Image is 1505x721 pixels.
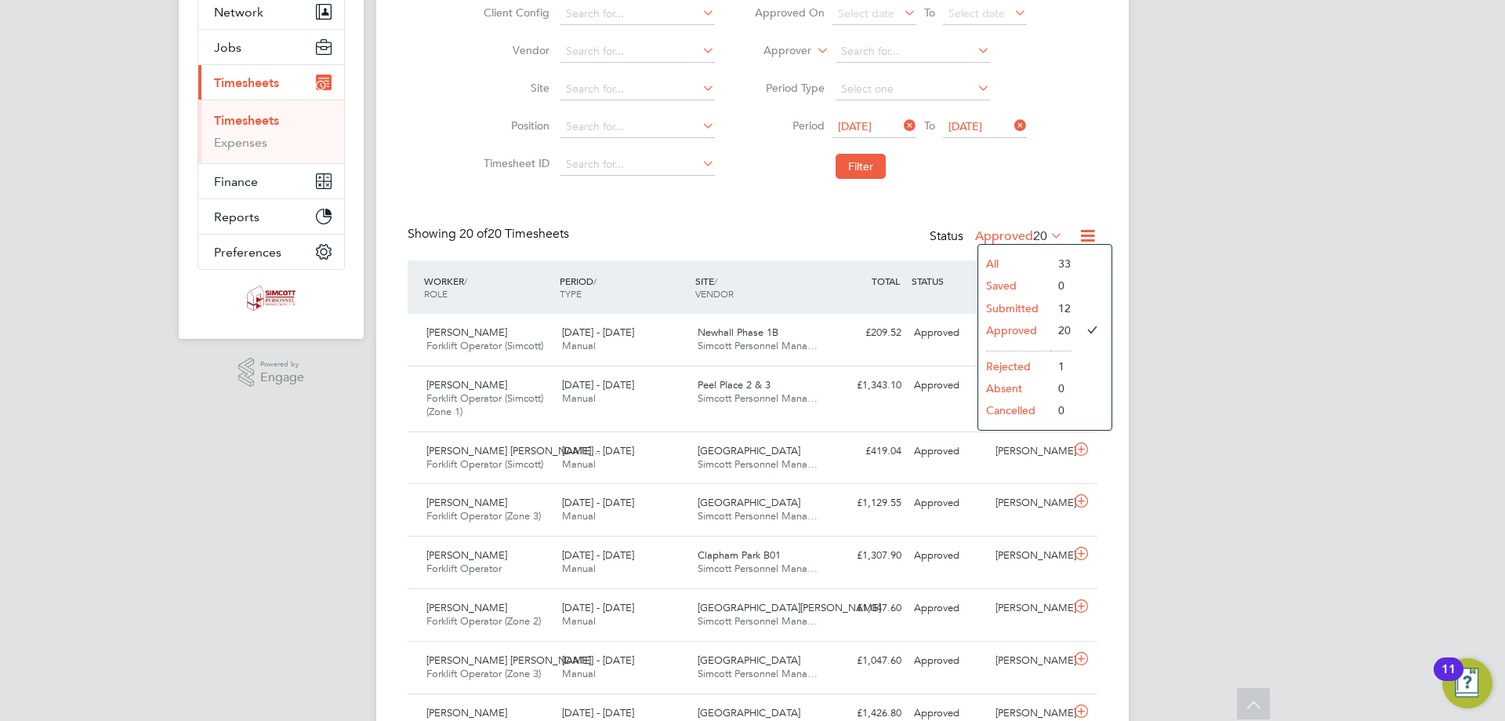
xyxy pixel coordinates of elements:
li: Absent [978,377,1050,399]
span: VENDOR [695,287,734,300]
span: Forklift Operator (Simcott) [426,339,543,352]
span: / [714,275,717,287]
li: 0 [1050,377,1071,399]
span: Simcott Personnel Mana… [698,339,818,352]
span: To [919,115,940,136]
span: Network [214,5,263,20]
span: Reports [214,209,259,224]
span: 20 [1033,228,1047,244]
span: [DATE] [838,119,872,133]
span: Manual [562,391,596,405]
li: 1 [1050,355,1071,377]
span: [PERSON_NAME] [426,706,507,719]
span: [DATE] [948,119,982,133]
span: Engage [260,371,304,384]
span: ROLE [424,287,448,300]
label: Approved [975,228,1063,244]
span: Simcott Personnel Mana… [698,562,818,575]
label: Timesheet ID [479,156,549,170]
div: SITE [691,267,827,308]
a: Timesheets [214,113,279,128]
label: Approver [741,43,811,59]
div: £1,343.10 [826,373,908,399]
label: Approved On [754,5,825,20]
span: Forklift Operator (Zone 2) [426,614,541,628]
button: Filter [836,154,886,179]
span: [PERSON_NAME] [426,326,507,339]
label: Client Config [479,5,549,20]
span: [PERSON_NAME] [426,548,507,562]
button: Reports [198,199,344,234]
div: Showing [408,226,572,242]
a: Powered byEngage [238,358,305,388]
button: Finance [198,164,344,198]
span: [PERSON_NAME] [426,496,507,509]
div: Approved [908,373,989,399]
span: Forklift Operator (Simcott) [426,457,543,471]
li: 0 [1050,399,1071,421]
li: Approved [978,319,1050,341]
a: Go to home page [198,286,345,311]
span: Forklift Operator (Zone 3) [426,509,541,523]
div: [PERSON_NAME] [989,439,1071,464]
li: Cancelled [978,399,1050,421]
label: Vendor [479,43,549,57]
span: Peel Place 2 & 3 [698,378,771,391]
input: Select one [836,78,990,100]
div: Approved [908,320,989,346]
div: [PERSON_NAME] [989,595,1071,621]
span: Forklift Operator (Simcott) (Zone 1) [426,391,543,418]
span: [PERSON_NAME] [426,601,507,614]
span: Select date [838,6,894,20]
span: [GEOGRAPHIC_DATA] [698,444,800,457]
div: Status [930,226,1066,248]
button: Preferences [198,235,344,269]
span: Simcott Personnel Mana… [698,509,818,523]
div: £1,047.60 [826,595,908,621]
button: Open Resource Center, 11 new notifications [1442,658,1492,708]
li: 12 [1050,297,1071,319]
span: Preferences [214,245,281,260]
div: Approved [908,648,989,674]
span: Newhall Phase 1B [698,326,778,339]
span: TOTAL [872,275,900,287]
span: Simcott Personnel Mana… [698,614,818,628]
span: Manual [562,339,596,352]
span: [PERSON_NAME] [PERSON_NAME]… [426,444,601,457]
span: [GEOGRAPHIC_DATA] [698,706,800,719]
span: [GEOGRAPHIC_DATA] [698,654,800,667]
img: simcott-logo-retina.png [247,286,296,311]
span: Clapham Park B01 [698,548,781,562]
div: Approved [908,595,989,621]
li: All [978,253,1050,275]
span: To [919,2,940,23]
span: Manual [562,509,596,523]
span: Simcott Personnel Mana… [698,667,818,680]
div: [PERSON_NAME] [989,543,1071,569]
span: TYPE [560,287,582,300]
input: Search for... [560,3,715,25]
li: 0 [1050,275,1071,297]
div: Approved [908,543,989,569]
span: [DATE] - [DATE] [562,496,634,509]
span: Simcott Personnel Mana… [698,391,818,405]
span: [DATE] - [DATE] [562,706,634,719]
input: Search for... [560,41,715,63]
a: Expenses [214,135,267,150]
label: Period Type [754,81,825,95]
span: [DATE] - [DATE] [562,444,634,457]
span: [DATE] - [DATE] [562,601,634,614]
label: Position [479,118,549,133]
li: Submitted [978,297,1050,319]
span: Finance [214,174,258,189]
span: Manual [562,457,596,471]
li: 20 [1050,319,1071,341]
input: Search for... [560,154,715,176]
span: [GEOGRAPHIC_DATA][PERSON_NAME] [698,601,881,614]
span: 20 Timesheets [459,226,569,242]
div: £209.52 [826,320,908,346]
div: £1,307.90 [826,543,908,569]
span: [DATE] - [DATE] [562,548,634,562]
span: Select date [948,6,1005,20]
span: [DATE] - [DATE] [562,378,634,391]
